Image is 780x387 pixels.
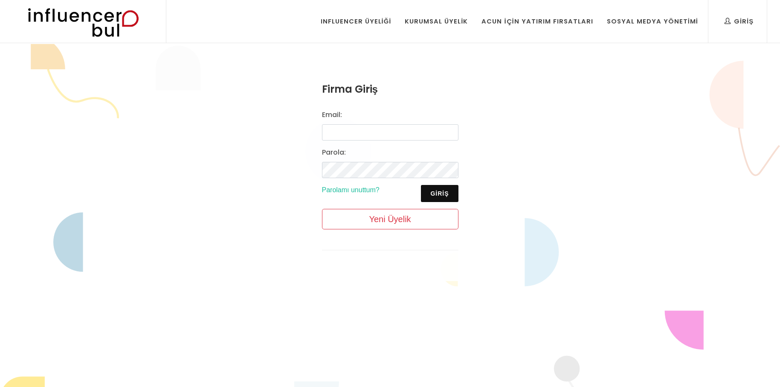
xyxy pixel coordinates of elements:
[322,209,458,229] a: Yeni Üyelik
[322,186,380,193] a: Parolamı unuttum?
[322,82,458,97] h3: Firma Giriş
[607,17,698,26] div: Sosyal Medya Yönetimi
[322,110,342,120] label: Email:
[405,17,468,26] div: Kurumsal Üyelik
[321,17,391,26] div: Influencer Üyeliği
[481,17,593,26] div: Acun İçin Yatırım Fırsatları
[322,147,346,158] label: Parola:
[421,185,458,202] button: Giriş
[725,17,754,26] div: Giriş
